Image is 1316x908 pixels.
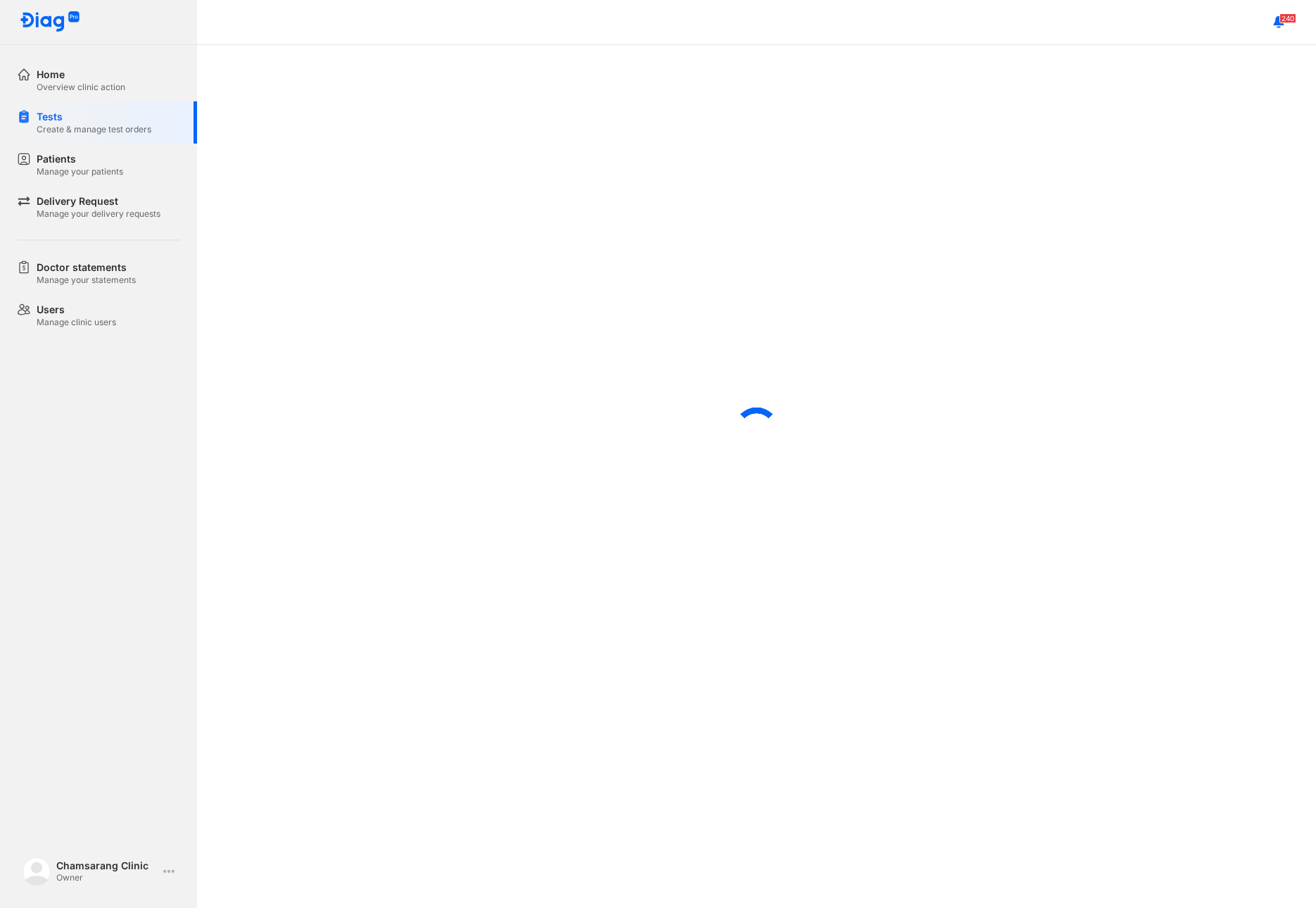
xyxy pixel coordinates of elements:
[37,260,136,275] div: Doctor statements
[20,11,80,33] img: logo
[37,208,160,220] div: Manage your delivery requests
[23,857,51,885] img: logo
[37,82,125,93] div: Overview clinic action
[1279,13,1296,23] span: 240
[56,872,158,883] div: Owner
[56,859,158,872] div: Chamsarang Clinic
[37,303,116,317] div: Users
[37,194,160,208] div: Delivery Request
[37,110,151,124] div: Tests
[37,152,123,166] div: Patients
[37,124,151,135] div: Create & manage test orders
[37,68,125,82] div: Home
[37,166,123,177] div: Manage your patients
[37,317,116,328] div: Manage clinic users
[37,275,136,286] div: Manage your statements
